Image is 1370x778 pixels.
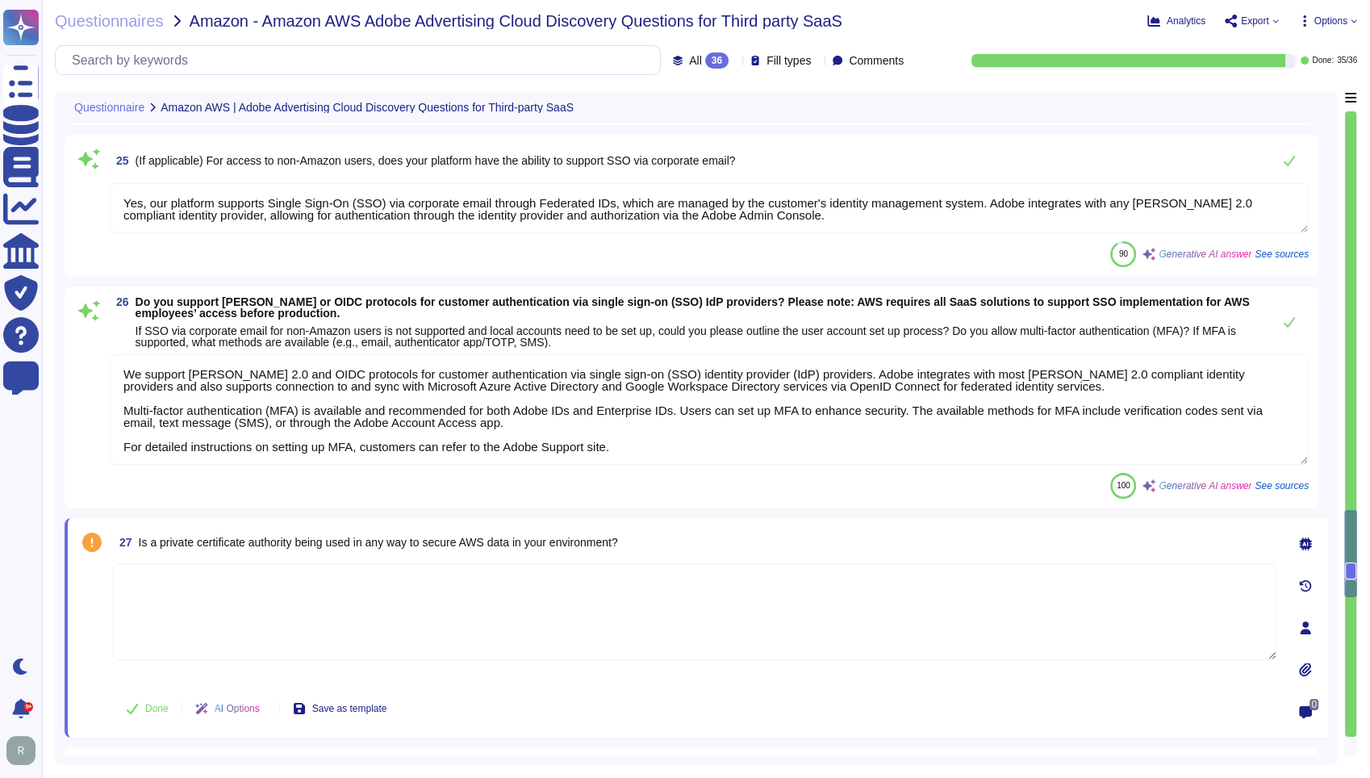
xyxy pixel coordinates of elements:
[1255,249,1309,259] span: See sources
[64,46,660,74] input: Search by keywords
[110,183,1309,233] textarea: Yes, our platform supports Single Sign-On (SSO) via corporate email through Federated IDs, which ...
[110,155,129,166] span: 25
[161,102,574,113] span: Amazon AWS | Adobe Advertising Cloud Discovery Questions for Third-party SaaS
[110,354,1309,465] textarea: We support [PERSON_NAME] 2.0 and OIDC protocols for customer authentication via single sign-on (S...
[280,692,400,725] button: Save as template
[74,102,144,113] span: Questionnaire
[55,13,164,29] span: Questionnaires
[1159,481,1251,491] span: Generative AI answer
[113,692,182,725] button: Done
[1159,249,1251,259] span: Generative AI answer
[136,295,1250,320] span: Do you support [PERSON_NAME] or OIDC protocols for customer authentication via single sign-on (SS...
[3,733,47,768] button: user
[766,55,811,66] span: Fill types
[705,52,729,69] div: 36
[139,536,618,549] span: Is a private certificate authority being used in any way to secure AWS data in your environment?
[1241,16,1269,26] span: Export
[849,55,904,66] span: Comments
[23,702,33,712] div: 9+
[190,13,842,29] span: Amazon - Amazon AWS Adobe Advertising Cloud Discovery Questions for Third party SaaS
[1255,481,1309,491] span: See sources
[113,537,132,548] span: 27
[312,704,387,713] span: Save as template
[689,55,702,66] span: All
[136,154,736,167] span: (If applicable) For access to non-Amazon users, does your platform have the ability to support SS...
[1117,481,1130,490] span: 100
[1309,699,1318,710] span: 0
[136,324,1236,349] span: If SSO via corporate email for non-Amazon users is not supported and local accounts need to be se...
[145,704,169,713] span: Done
[1312,56,1334,65] span: Done:
[110,296,129,307] span: 26
[1337,56,1357,65] span: 35 / 36
[1314,16,1347,26] span: Options
[215,704,260,713] span: AI Options
[6,736,36,765] img: user
[1167,16,1205,26] span: Analytics
[1147,15,1205,27] button: Analytics
[1119,249,1128,258] span: 90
